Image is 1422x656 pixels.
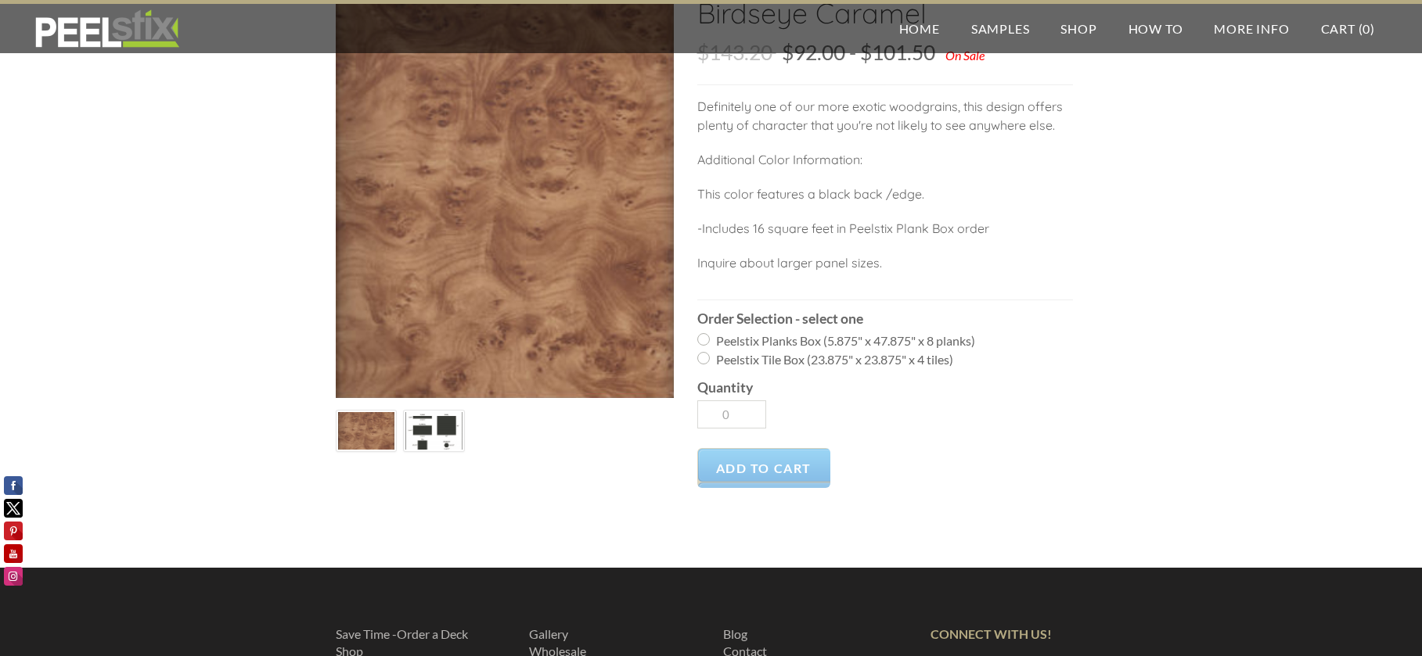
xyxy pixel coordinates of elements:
[1305,4,1391,53] a: Cart (0)
[697,379,753,396] b: Quantity
[697,448,831,488] a: Add to Cart
[931,626,1052,641] strong: CONNECT WITH US!
[697,253,1073,288] p: Inquire about larger panel sizes.
[723,626,747,641] a: Blog
[31,9,182,48] img: REFACE SUPPLIES
[338,394,395,468] img: s832171791223022656_p738_i5_w160.jpeg
[945,48,985,63] div: On Sale
[716,352,953,367] span: Peelstix Tile Box (23.875" x 23.875" x 4 tiles)
[1045,4,1112,53] a: Shop
[1363,21,1370,36] span: 0
[1113,4,1199,53] a: How To
[716,333,975,348] span: Peelstix Planks Box (5.875" x 47.875" x 8 planks)
[697,150,1073,185] p: Additional Color Information:
[697,310,863,327] b: Order Selection - select one
[697,97,1073,150] p: Definitely one of our more exotic woodgrains, this design offers plenty of character that you're ...
[529,626,568,641] a: Gallery​
[336,626,468,641] a: Save Time -Order a Deck
[697,219,1073,253] p: -Includes 16 square feet in Peelstix Plank Box order
[697,352,710,364] input: Peelstix Tile Box (23.875" x 23.875" x 4 tiles)
[956,4,1046,53] a: Samples
[697,185,1073,219] p: ​This color features a black back /edge.
[1198,4,1305,53] a: More Info
[884,4,956,53] a: Home
[405,407,463,455] img: s832171791223022656_p738_i1_w160.jpeg
[697,333,710,346] input: Peelstix Planks Box (5.875" x 47.875" x 8 planks)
